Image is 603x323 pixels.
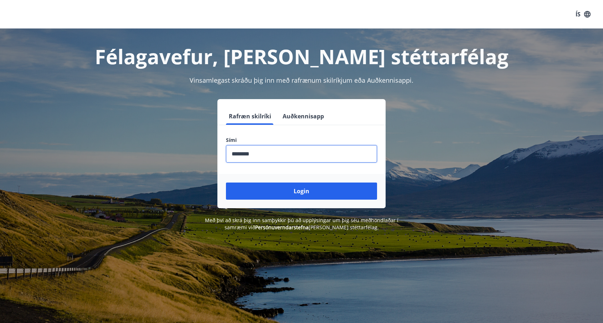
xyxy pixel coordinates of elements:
[226,108,274,125] button: Rafræn skilríki
[280,108,327,125] button: Auðkennisapp
[255,224,309,231] a: Persónuverndarstefna
[53,43,550,70] h1: Félagavefur, [PERSON_NAME] stéttarfélag
[226,183,377,200] button: Login
[226,137,377,144] label: Sími
[190,76,413,84] span: Vinsamlegast skráðu þig inn með rafrænum skilríkjum eða Auðkennisappi.
[205,217,398,231] span: Með því að skrá þig inn samþykkir þú að upplýsingar um þig séu meðhöndlaðar í samræmi við [PERSON...
[572,8,594,21] button: ÍS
